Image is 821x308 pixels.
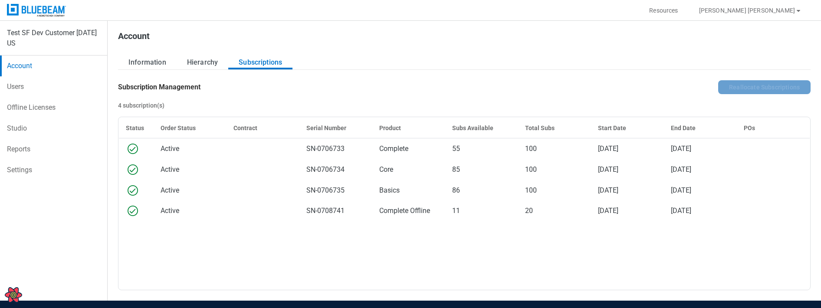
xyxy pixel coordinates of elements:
[591,180,664,201] td: [DATE]
[518,138,591,159] td: 100
[664,201,737,222] td: [DATE]
[591,201,664,222] td: [DATE]
[372,138,445,159] td: Complete
[7,28,100,49] div: Test SF Dev Customer [DATE] US
[445,180,518,201] td: 86
[118,56,177,69] button: Information
[664,159,737,180] td: [DATE]
[445,138,518,159] td: 55
[118,82,200,92] h2: Subscription Management
[689,3,812,17] button: [PERSON_NAME] [PERSON_NAME]
[5,286,22,304] button: Open React Query Devtools
[445,201,518,222] td: 11
[7,4,66,16] img: Bluebeam, Inc.
[372,159,445,180] td: Core
[718,80,811,94] button: Reallocate Subscriptions
[118,31,150,45] h1: Account
[664,180,737,201] td: [DATE]
[299,159,372,180] td: SN-0706734
[118,117,810,222] table: bb-data-table
[639,3,688,17] button: Resources
[518,159,591,180] td: 100
[299,201,372,222] td: SN-0708741
[591,159,664,180] td: [DATE]
[299,180,372,201] td: SN-0706735
[161,206,220,216] div: Active
[518,180,591,201] td: 100
[518,201,591,222] td: 20
[299,138,372,159] td: SN-0706733
[118,101,164,110] div: 4 subscription(s)
[177,56,228,69] button: Hierarchy
[161,164,220,175] div: Active
[445,159,518,180] td: 85
[664,138,737,159] td: [DATE]
[161,144,220,154] div: Active
[161,185,220,196] div: Active
[372,180,445,201] td: Basics
[591,138,664,159] td: [DATE]
[228,56,292,69] button: Subscriptions
[372,201,445,222] td: Complete Offline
